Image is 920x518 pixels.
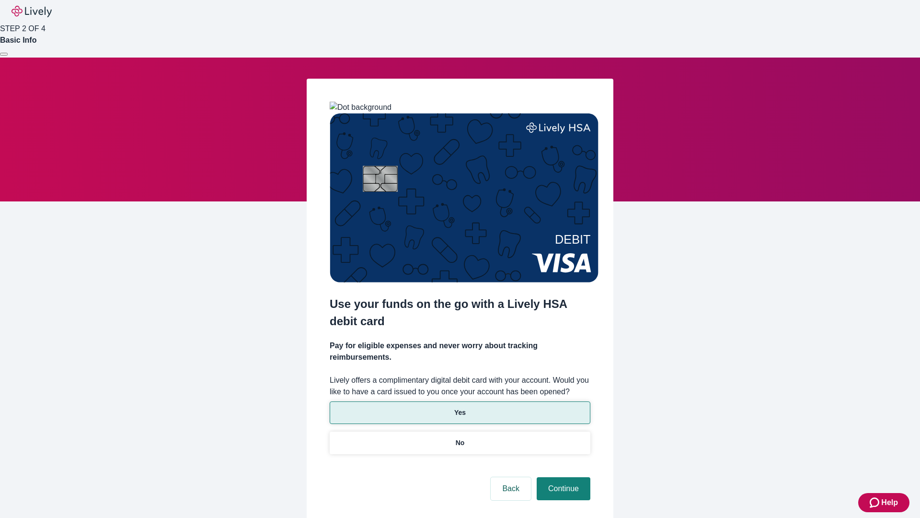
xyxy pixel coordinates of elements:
[456,438,465,448] p: No
[881,497,898,508] span: Help
[491,477,531,500] button: Back
[330,295,590,330] h2: Use your funds on the go with a Lively HSA debit card
[330,401,590,424] button: Yes
[11,6,52,17] img: Lively
[330,102,391,113] img: Dot background
[858,493,909,512] button: Zendesk support iconHelp
[330,375,590,398] label: Lively offers a complimentary digital debit card with your account. Would you like to have a card...
[330,340,590,363] h4: Pay for eligible expenses and never worry about tracking reimbursements.
[330,113,598,283] img: Debit card
[330,432,590,454] button: No
[454,408,466,418] p: Yes
[870,497,881,508] svg: Zendesk support icon
[537,477,590,500] button: Continue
